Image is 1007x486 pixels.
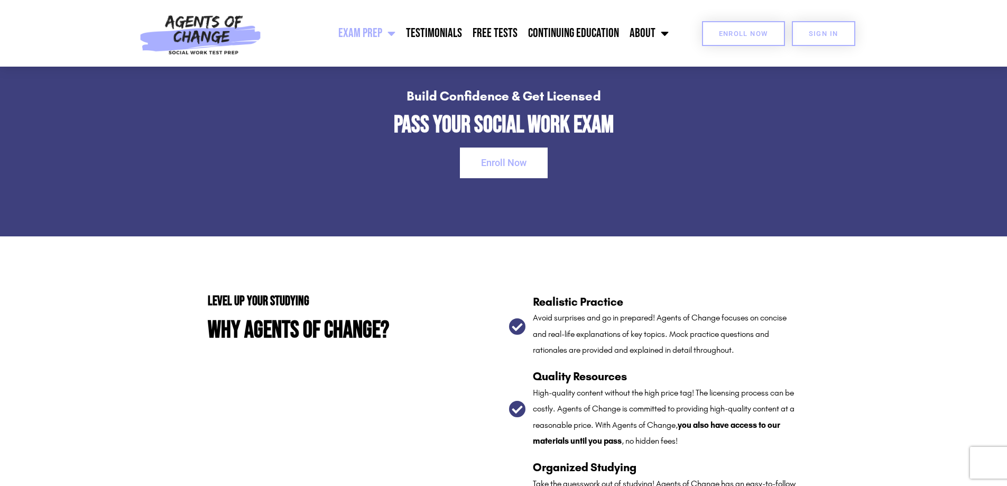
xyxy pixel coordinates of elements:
[792,21,855,46] a: SIGN IN
[702,21,785,46] a: Enroll Now
[467,20,523,47] a: Free Tests
[267,20,674,47] nav: Menu
[533,295,623,309] b: Realistic Practice
[481,158,526,168] span: Enroll Now
[624,20,674,47] a: About
[533,313,787,355] span: Avoid surprises and go in prepared! Agents of Change focuses on concise and real-life explanation...
[533,461,636,474] b: Organized Studying
[809,30,838,37] span: SIGN IN
[719,30,768,37] span: Enroll Now
[533,370,627,383] b: Quality Resources
[523,20,624,47] a: Continuing Education
[58,113,949,137] h2: Pass Your Social Work Exam
[208,318,498,342] h2: Why Agents of Change?
[333,20,401,47] a: Exam Prep
[401,20,467,47] a: Testimonials
[58,89,949,103] h4: Build Confidence & Get Licensed
[208,295,498,308] h3: Level Up Your Studying
[533,388,794,446] span: High-quality content without the high price tag! The licensing process can be costly. Agents of C...
[460,148,548,178] a: Enroll Now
